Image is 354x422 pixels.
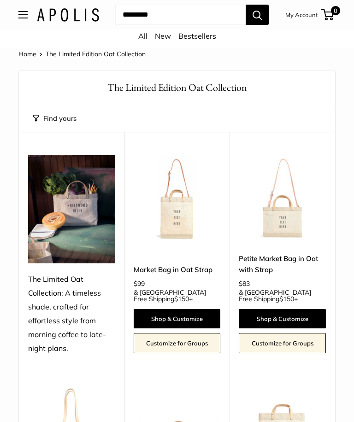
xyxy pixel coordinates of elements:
img: Petite Market Bag in Oat with Strap [239,155,326,242]
a: Bestsellers [178,31,216,41]
button: Filter collection [33,112,77,125]
span: $150 [279,295,294,303]
span: $150 [174,295,189,303]
a: My Account [285,9,318,20]
nav: Breadcrumb [18,48,146,60]
a: All [138,31,147,41]
a: Market Bag in Oat StrapMarket Bag in Oat Strap [134,155,221,242]
a: Shop & Customize [239,309,326,328]
a: Customize for Groups [134,333,221,353]
a: Shop & Customize [134,309,221,328]
img: The Limited Oat Collection: A timeless shade, crafted for effortless style from morning coffee to... [28,155,115,264]
span: $99 [134,279,145,288]
a: 0 [322,9,334,20]
span: & [GEOGRAPHIC_DATA] Free Shipping + [239,289,326,302]
a: Petite Market Bag in Oat with StrapPetite Market Bag in Oat with Strap [239,155,326,242]
a: Petite Market Bag in Oat with Strap [239,253,326,275]
span: The Limited Edition Oat Collection [46,50,146,58]
span: $83 [239,279,250,288]
a: New [155,31,171,41]
input: Search... [115,5,246,25]
img: Market Bag in Oat Strap [134,155,221,242]
span: & [GEOGRAPHIC_DATA] Free Shipping + [134,289,221,302]
span: 0 [331,6,340,15]
a: Market Bag in Oat Strap [134,264,221,275]
img: Apolis [37,8,99,22]
h1: The Limited Edition Oat Collection [33,80,321,95]
button: Open menu [18,11,28,18]
button: Search [246,5,269,25]
a: Customize for Groups [239,333,326,353]
a: Home [18,50,36,58]
div: The Limited Oat Collection: A timeless shade, crafted for effortless style from morning coffee to... [28,273,115,355]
